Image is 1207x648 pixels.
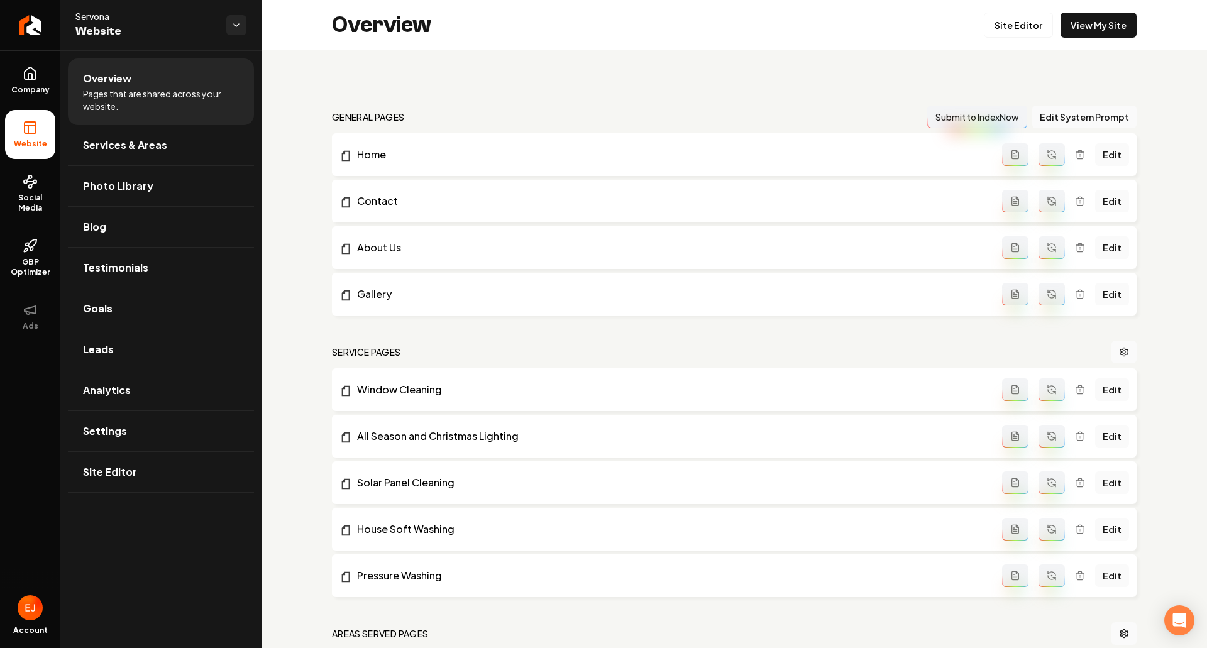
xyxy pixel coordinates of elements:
button: Add admin page prompt [1002,378,1028,401]
a: Pressure Washing [339,568,1002,583]
img: Eduard Joers [18,595,43,620]
span: Leads [83,342,114,357]
a: Edit [1095,425,1129,448]
a: Site Editor [68,452,254,492]
a: Analytics [68,370,254,410]
span: Pages that are shared across your website. [83,87,239,113]
span: GBP Optimizer [5,257,55,277]
button: Add admin page prompt [1002,425,1028,448]
button: Edit System Prompt [1032,106,1137,128]
a: About Us [339,240,1002,255]
a: Settings [68,411,254,451]
a: House Soft Washing [339,522,1002,537]
span: Ads [18,321,43,331]
button: Add admin page prompt [1002,143,1028,166]
a: Site Editor [984,13,1053,38]
span: Account [13,625,48,635]
span: Company [6,85,55,95]
span: Servona [75,10,216,23]
span: Website [9,139,52,149]
a: GBP Optimizer [5,228,55,287]
button: Add admin page prompt [1002,283,1028,305]
span: Testimonials [83,260,148,275]
span: Services & Areas [83,138,167,153]
button: Submit to IndexNow [927,106,1027,128]
button: Ads [5,292,55,341]
span: Website [75,23,216,40]
h2: general pages [332,111,405,123]
a: Gallery [339,287,1002,302]
button: Add admin page prompt [1002,190,1028,212]
span: Settings [83,424,127,439]
a: Social Media [5,164,55,223]
a: Window Cleaning [339,382,1002,397]
a: Edit [1095,378,1129,401]
button: Open user button [18,595,43,620]
h2: Service Pages [332,346,401,358]
div: Open Intercom Messenger [1164,605,1194,635]
a: Edit [1095,236,1129,259]
span: Goals [83,301,113,316]
button: Add admin page prompt [1002,471,1028,494]
span: Photo Library [83,178,153,194]
a: Leads [68,329,254,370]
a: Photo Library [68,166,254,206]
img: Rebolt Logo [19,15,42,35]
a: Edit [1095,518,1129,541]
a: Edit [1095,143,1129,166]
span: Overview [83,71,131,86]
a: Edit [1095,471,1129,494]
a: Contact [339,194,1002,209]
a: All Season and Christmas Lighting [339,429,1002,444]
span: Blog [83,219,106,234]
a: Solar Panel Cleaning [339,475,1002,490]
span: Site Editor [83,464,137,480]
span: Analytics [83,383,131,398]
a: Edit [1095,283,1129,305]
a: Goals [68,288,254,329]
a: Testimonials [68,248,254,288]
a: Edit [1095,190,1129,212]
span: Social Media [5,193,55,213]
button: Add admin page prompt [1002,518,1028,541]
a: Edit [1095,564,1129,587]
button: Add admin page prompt [1002,236,1028,259]
h2: Areas Served Pages [332,627,428,640]
a: View My Site [1061,13,1137,38]
a: Home [339,147,1002,162]
h2: Overview [332,13,431,38]
a: Services & Areas [68,125,254,165]
a: Company [5,56,55,105]
button: Add admin page prompt [1002,564,1028,587]
a: Blog [68,207,254,247]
